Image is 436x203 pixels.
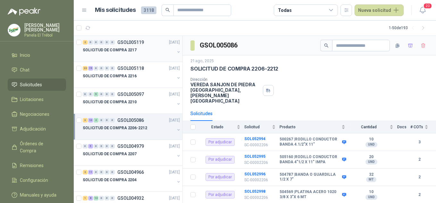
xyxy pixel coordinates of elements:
p: [DATE] [169,195,180,201]
a: Chat [8,64,66,76]
th: Solicitud [244,121,280,133]
div: 0 [110,196,115,200]
p: SC-00002206 [244,142,276,148]
span: Manuales y ayuda [20,191,56,199]
div: UND [365,142,377,147]
div: 0 [99,40,104,45]
span: Producto [280,125,340,129]
div: UND [365,159,377,165]
p: Panela El Trébol [24,33,66,37]
div: 3 [83,118,88,123]
span: Solicitudes [20,81,42,88]
p: SOLICITUD DE COMPRA 2216 [83,73,137,79]
div: 0 [110,170,115,174]
div: 0 [88,92,93,97]
a: Manuales y ayuda [8,189,66,201]
p: 21 ago, 2025 [190,58,214,64]
span: Estado [199,125,235,129]
a: Configuración [8,174,66,186]
div: 8 [88,196,93,200]
div: 0 [94,170,98,174]
p: SOLICITUD DE COMPRA 2206-2212 [190,65,278,72]
div: 0 [99,170,104,174]
div: 0 [105,170,109,174]
div: MT [366,177,376,182]
a: 2 11 0 0 0 0 GSOL004966[DATE] SOLICITUD DE COMPRA 2204 [83,168,181,189]
b: 504569 | PLATINA ACERO 1020 3/8 X 3"X 6 MT [280,190,340,199]
div: 0 [105,144,109,148]
span: Negociaciones [20,111,49,118]
div: 0 [99,92,104,97]
div: 22 [83,66,88,71]
th: Cantidad [349,121,397,133]
p: [DATE] [169,91,180,97]
div: 0 [110,144,115,148]
div: Por adjudicar [205,173,235,181]
div: 0 [99,144,104,148]
h1: Mis solicitudes [95,5,136,15]
div: 2 [94,118,98,123]
h3: GSOL005086 [200,40,239,50]
div: 11 [88,170,93,174]
div: 0 [94,40,98,45]
span: Adjudicación [20,125,46,132]
b: 500267 | RODILLO CONDUCTOR BANDA 4.1/2"X 11" [280,137,340,147]
span: Chat [20,66,29,73]
p: GSOL005097 [117,92,144,97]
button: 20 [417,4,428,16]
div: 1 - 50 de 193 [389,23,428,33]
div: 0 [110,40,115,45]
div: UND [365,195,377,200]
b: 20 [349,155,393,160]
p: SOLICITUD DE COMPRA 2204 [83,177,137,183]
a: 2 0 0 0 0 0 GSOL005119[DATE] SOLICITUD DE COMPRA 2217 [83,38,181,59]
p: [DATE] [169,117,180,123]
p: GSOL005118 [117,66,144,71]
div: 0 [105,40,109,45]
b: 10 [349,190,393,195]
a: SOL052995 [244,154,265,159]
p: SOLICITUD DE COMPRA 2207 [83,151,137,157]
div: Solicitudes [190,110,213,117]
div: 0 [110,66,115,71]
p: [DATE] [169,143,180,149]
span: Órdenes de Compra [20,140,60,154]
div: Por adjudicar [205,138,235,146]
a: 22 19 0 0 0 0 GSOL005118[DATE] SOLICITUD DE COMPRA 2216 [83,64,181,85]
div: 2 [83,40,88,45]
a: Remisiones [8,159,66,172]
b: SOL052994 [244,137,265,141]
th: Estado [199,121,244,133]
span: Cantidad [349,125,388,129]
a: Negociaciones [8,108,66,120]
a: Órdenes de Compra [8,138,66,157]
a: SOL052996 [244,172,265,176]
p: GSOL005119 [117,40,144,45]
a: Adjudicación [8,123,66,135]
p: GSOL004966 [117,170,144,174]
div: 1 [83,196,88,200]
div: 0 [99,118,104,123]
a: Solicitudes [8,79,66,91]
p: SOLICITUD DE COMPRA 2217 [83,47,137,53]
div: 19 [88,66,93,71]
span: # COTs [410,125,423,129]
span: 3118 [141,6,156,14]
span: 20 [423,3,432,9]
img: Logo peakr [8,8,40,15]
p: VEREDA SANJON DE PIEDRA [GEOGRAPHIC_DATA] , [PERSON_NAME][GEOGRAPHIC_DATA] [190,82,260,104]
span: Licitaciones [20,96,44,103]
span: Solicitud [244,125,271,129]
div: 0 [105,118,109,123]
a: 3 10 2 0 0 0 GSOL005086[DATE] SOLICITUD DE COMPRA 2206-2212 [83,116,181,137]
div: 0 [105,196,109,200]
div: Por adjudicar [205,191,235,199]
th: Docs [397,121,410,133]
b: 504787 | BANDA O GUARDILLA 1/2 X 7" [280,172,340,182]
div: 5 [94,92,98,97]
p: SC-00002206 [244,195,276,201]
p: GSOL004979 [117,144,144,148]
a: 0 0 5 0 0 0 GSOL005097[DATE] SOLICITUD DE COMPRA 2210 [83,90,181,111]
